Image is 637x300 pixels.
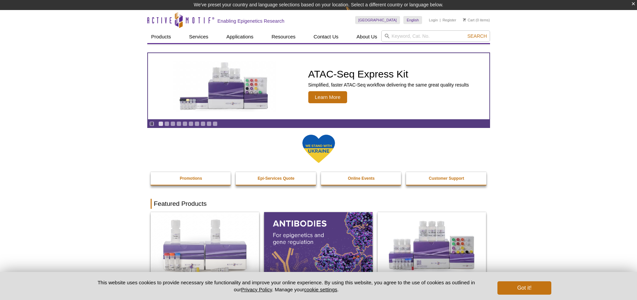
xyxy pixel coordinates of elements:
a: Go to slide 6 [188,121,193,126]
a: Contact Us [310,30,342,43]
span: Search [467,33,487,39]
h2: Featured Products [151,199,487,209]
li: | [440,16,441,24]
a: Register [443,18,456,22]
a: Online Events [321,172,402,185]
a: Epi-Services Quote [236,172,317,185]
a: Go to slide 5 [182,121,187,126]
a: Promotions [151,172,232,185]
img: All Antibodies [264,212,373,278]
strong: Promotions [180,176,202,181]
a: Applications [222,30,257,43]
a: Go to slide 2 [164,121,169,126]
input: Keyword, Cat. No. [381,30,490,42]
strong: Customer Support [429,176,464,181]
a: Go to slide 10 [213,121,218,126]
a: Products [147,30,175,43]
a: English [403,16,422,24]
button: Search [465,33,489,39]
p: This website uses cookies to provide necessary site functionality and improve your online experie... [86,279,487,293]
p: Simplified, faster ATAC-Seq workflow delivering the same great quality results [308,82,469,88]
a: ATAC-Seq Express Kit ATAC-Seq Express Kit Simplified, faster ATAC-Seq workflow delivering the sam... [148,53,489,119]
article: ATAC-Seq Express Kit [148,53,489,119]
strong: Epi-Services Quote [258,176,295,181]
img: ATAC-Seq Express Kit [169,61,280,112]
a: Privacy Policy [241,287,272,292]
button: Got it! [497,281,551,295]
img: We Stand With Ukraine [302,134,335,164]
a: Go to slide 7 [194,121,200,126]
a: Services [185,30,213,43]
a: Go to slide 8 [201,121,206,126]
a: Login [429,18,438,22]
img: CUT&Tag-IT® Express Assay Kit [378,212,486,278]
img: DNA Library Prep Kit for Illumina [151,212,259,278]
a: About Us [352,30,381,43]
li: (0 items) [463,16,490,24]
h2: Enabling Epigenetics Research [218,18,285,24]
a: Go to slide 4 [176,121,181,126]
a: Cart [463,18,475,22]
a: [GEOGRAPHIC_DATA] [355,16,400,24]
span: Learn More [308,91,347,103]
button: cookie settings [304,287,337,292]
img: Your Cart [463,18,466,21]
a: Customer Support [406,172,487,185]
h2: ATAC-Seq Express Kit [308,69,469,79]
a: Go to slide 1 [158,121,163,126]
img: Change Here [345,5,363,21]
a: Go to slide 3 [170,121,175,126]
a: Go to slide 9 [207,121,212,126]
a: Toggle autoplay [149,121,154,126]
a: Resources [267,30,300,43]
strong: Online Events [348,176,375,181]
